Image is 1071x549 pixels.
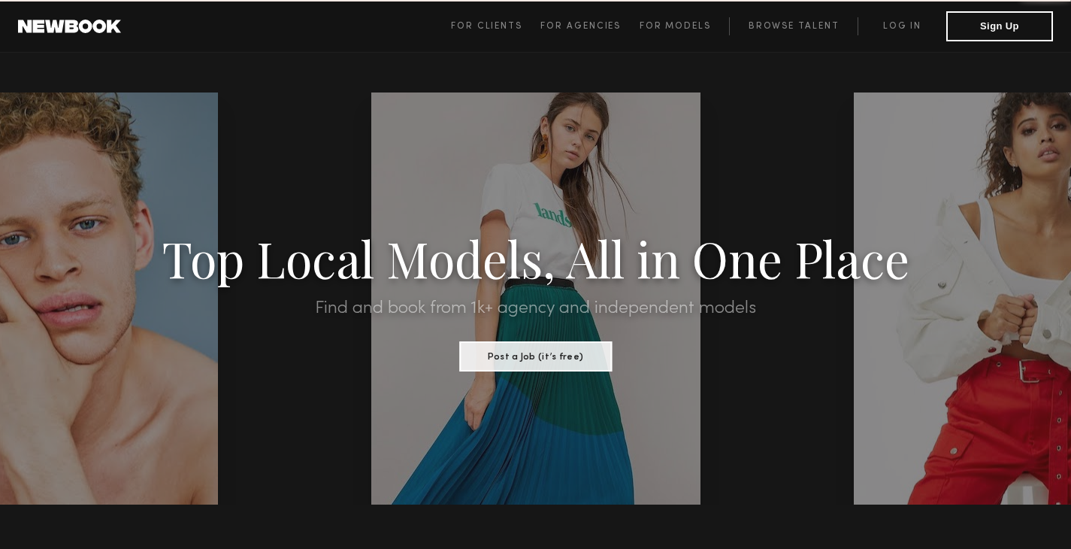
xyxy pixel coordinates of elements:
h1: Top Local Models, All in One Place [80,235,991,281]
span: For Clients [451,22,522,31]
a: For Clients [451,17,540,35]
span: For Models [640,22,711,31]
a: For Models [640,17,730,35]
h2: Find and book from 1k+ agency and independent models [80,299,991,317]
a: Post a Job (it’s free) [459,347,612,363]
a: Browse Talent [729,17,858,35]
a: Log in [858,17,946,35]
button: Post a Job (it’s free) [459,341,612,372]
a: For Agencies [540,17,639,35]
span: For Agencies [540,22,621,31]
button: Sign Up [946,11,1053,41]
